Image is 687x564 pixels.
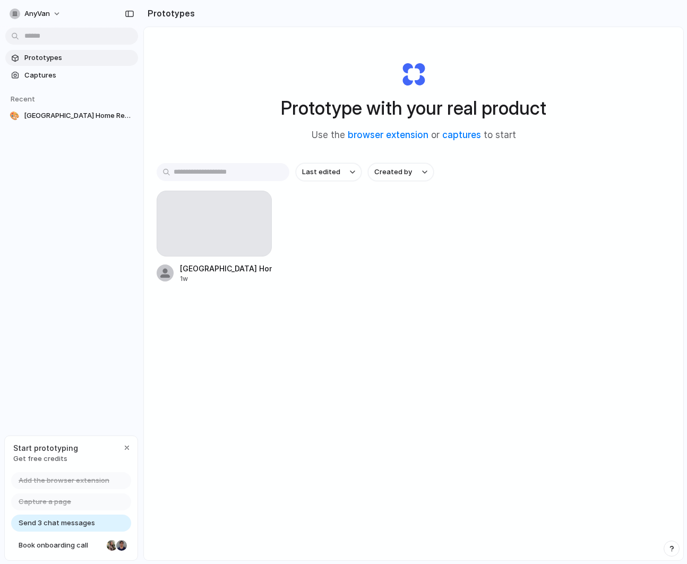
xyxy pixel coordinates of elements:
span: [GEOGRAPHIC_DATA] Home Removals Landing Page [24,110,134,121]
div: 1w [180,274,272,284]
span: Book onboarding call [19,540,102,551]
div: Nicole Kubica [106,539,118,552]
a: captures [442,130,481,140]
div: [GEOGRAPHIC_DATA] Home Removals Landing Page [180,263,272,274]
a: 🎨[GEOGRAPHIC_DATA] Home Removals Landing Page [5,108,138,124]
span: Captures [24,70,134,81]
a: Book onboarding call [11,537,131,554]
div: 🎨 [10,110,20,121]
span: Start prototyping [13,442,78,454]
a: Prototypes [5,50,138,66]
span: Use the or to start [312,129,516,142]
span: Send 3 chat messages [19,518,95,528]
span: Add the browser extension [19,475,109,486]
h1: Prototype with your real product [281,94,546,122]
span: Get free credits [13,454,78,464]
a: [GEOGRAPHIC_DATA] Home Removals Landing Page1w [157,191,272,284]
a: Captures [5,67,138,83]
span: Last edited [302,167,340,177]
button: Last edited [296,163,362,181]
span: Recent [11,95,35,103]
div: Christian Iacullo [115,539,128,552]
span: Prototypes [24,53,134,63]
span: Created by [374,167,412,177]
h2: Prototypes [143,7,195,20]
a: browser extension [348,130,428,140]
span: AnyVan [24,8,50,19]
button: Created by [368,163,434,181]
span: Capture a page [19,497,71,507]
button: AnyVan [5,5,66,22]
